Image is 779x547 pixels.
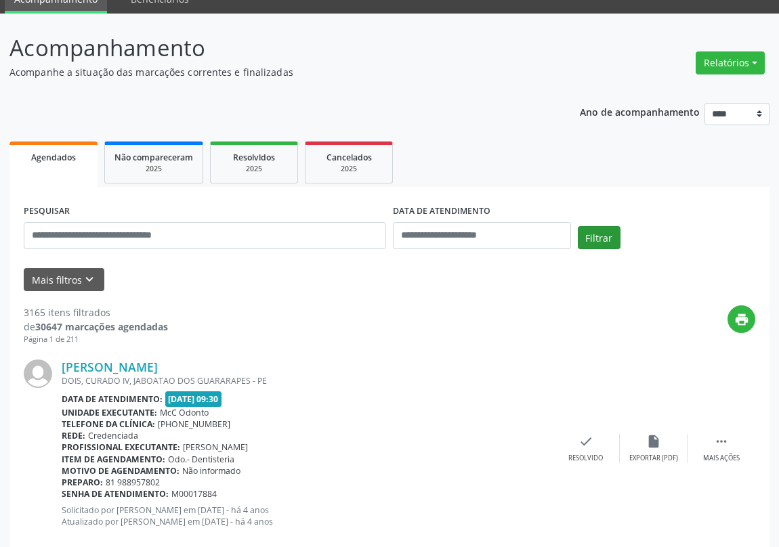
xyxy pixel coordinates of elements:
[62,504,552,527] p: Solicitado por [PERSON_NAME] em [DATE] - há 4 anos Atualizado por [PERSON_NAME] em [DATE] - há 4 ...
[315,164,383,174] div: 2025
[24,320,168,334] div: de
[24,359,52,388] img: img
[62,477,103,488] b: Preparo:
[62,418,155,430] b: Telefone da clínica:
[158,418,230,430] span: [PHONE_NUMBER]
[580,103,700,120] p: Ano de acompanhamento
[62,359,158,374] a: [PERSON_NAME]
[82,272,97,287] i: keyboard_arrow_down
[165,391,222,407] span: [DATE] 09:30
[114,152,193,163] span: Não compareceram
[168,454,234,465] span: Odo.- Dentisteria
[35,320,168,333] strong: 30647 marcações agendadas
[578,434,593,449] i: check
[62,407,157,418] b: Unidade executante:
[646,434,661,449] i: insert_drive_file
[393,201,490,222] label: DATA DE ATENDIMENTO
[703,454,740,463] div: Mais ações
[24,268,104,292] button: Mais filtroskeyboard_arrow_down
[327,152,372,163] span: Cancelados
[62,454,165,465] b: Item de agendamento:
[9,31,541,65] p: Acompanhamento
[629,454,678,463] div: Exportar (PDF)
[62,441,180,453] b: Profissional executante:
[220,164,288,174] div: 2025
[88,430,138,441] span: Credenciada
[114,164,193,174] div: 2025
[31,152,76,163] span: Agendados
[62,488,169,500] b: Senha de atendimento:
[183,441,248,453] span: [PERSON_NAME]
[160,407,209,418] span: McC Odonto
[233,152,275,163] span: Resolvidos
[62,465,180,477] b: Motivo de agendamento:
[734,312,749,327] i: print
[696,51,765,74] button: Relatórios
[171,488,217,500] span: M00017884
[578,226,620,249] button: Filtrar
[106,477,160,488] span: 81 988957802
[182,465,240,477] span: Não informado
[62,430,85,441] b: Rede:
[714,434,729,449] i: 
[24,305,168,320] div: 3165 itens filtrados
[24,201,70,222] label: PESQUISAR
[24,334,168,345] div: Página 1 de 211
[728,305,755,333] button: print
[568,454,603,463] div: Resolvido
[62,393,163,405] b: Data de atendimento:
[62,375,552,387] div: DOIS, CURADO IV, JABOATAO DOS GUARARAPES - PE
[9,65,541,79] p: Acompanhe a situação das marcações correntes e finalizadas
